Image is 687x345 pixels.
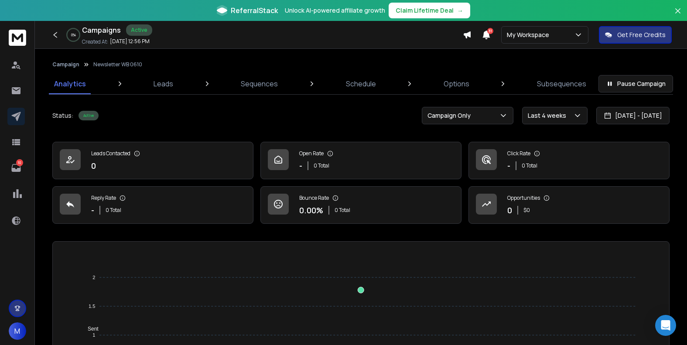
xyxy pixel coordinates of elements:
[468,142,670,179] a: Click Rate-0 Total
[154,79,173,89] p: Leads
[81,326,99,332] span: Sent
[54,79,86,89] p: Analytics
[79,111,99,120] div: Active
[438,73,475,94] a: Options
[655,315,676,336] div: Open Intercom Messenger
[507,160,510,172] p: -
[507,31,553,39] p: My Workspace
[92,275,95,280] tspan: 2
[522,162,537,169] p: 0 Total
[106,207,121,214] p: 0 Total
[598,75,673,92] button: Pause Campaign
[89,304,95,309] tspan: 1.5
[599,26,672,44] button: Get Free Credits
[52,111,73,120] p: Status:
[427,111,474,120] p: Campaign Only
[596,107,670,124] button: [DATE] - [DATE]
[126,24,152,36] div: Active
[7,159,25,177] a: 10
[617,31,666,39] p: Get Free Credits
[314,162,329,169] p: 0 Total
[299,195,329,202] p: Bounce Rate
[389,3,470,18] button: Claim Lifetime Deal→
[91,150,130,157] p: Leads Contacted
[148,73,178,94] a: Leads
[231,5,278,16] span: ReferralStack
[444,79,469,89] p: Options
[341,73,381,94] a: Schedule
[260,142,461,179] a: Open Rate-0 Total
[241,79,278,89] p: Sequences
[487,28,493,34] span: 31
[299,204,323,216] p: 0.00 %
[49,73,91,94] a: Analytics
[285,6,385,15] p: Unlock AI-powered affiliate growth
[9,322,26,340] button: M
[346,79,376,89] p: Schedule
[335,207,350,214] p: 0 Total
[92,332,95,338] tspan: 1
[93,61,142,68] p: Newsletter WB 0610
[523,207,530,214] p: $ 0
[457,6,463,15] span: →
[260,186,461,224] a: Bounce Rate0.00%0 Total
[52,186,253,224] a: Reply Rate-0 Total
[91,204,94,216] p: -
[91,195,116,202] p: Reply Rate
[507,150,530,157] p: Click Rate
[16,159,23,166] p: 10
[110,38,150,45] p: [DATE] 12:56 PM
[82,25,121,35] h1: Campaigns
[468,186,670,224] a: Opportunities0$0
[52,142,253,179] a: Leads Contacted0
[507,195,540,202] p: Opportunities
[52,61,79,68] button: Campaign
[532,73,591,94] a: Subsequences
[507,204,512,216] p: 0
[91,160,96,172] p: 0
[299,160,302,172] p: -
[299,150,324,157] p: Open Rate
[672,5,684,26] button: Close banner
[537,79,586,89] p: Subsequences
[71,32,76,38] p: 0 %
[236,73,283,94] a: Sequences
[82,38,108,45] p: Created At:
[528,111,570,120] p: Last 4 weeks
